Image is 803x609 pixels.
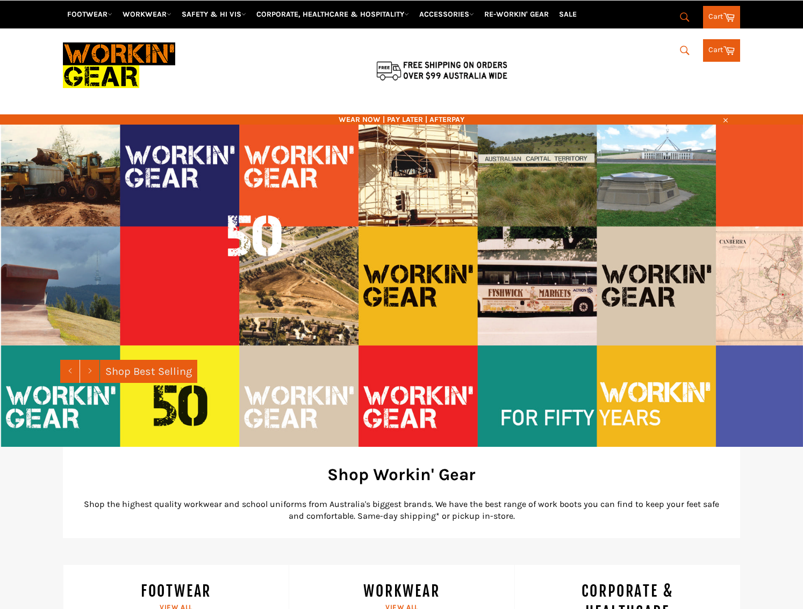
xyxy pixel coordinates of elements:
[375,59,509,82] img: Flat $9.95 shipping Australia wide
[79,498,724,522] p: Shop the highest quality workwear and school uniforms from Australia's biggest brands. We have th...
[79,463,724,486] h2: Shop Workin' Gear
[100,360,197,383] a: Shop Best Selling
[252,5,413,24] a: CORPORATE, HEALTHCARE & HOSPITALITY
[415,5,478,24] a: ACCESSORIES
[703,39,740,62] a: Cart
[177,5,250,24] a: SAFETY & HI VIS
[555,5,581,24] a: SALE
[480,5,553,24] a: RE-WORKIN' GEAR
[63,5,117,24] a: FOOTWEAR
[118,5,176,24] a: WORKWEAR
[63,35,175,96] img: Workin Gear leaders in Workwear, Safety Boots, PPE, Uniforms. Australia's No.1 in Workwear
[63,114,740,125] span: WEAR NOW | PAY LATER | AFTERPAY
[703,6,740,28] a: Cart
